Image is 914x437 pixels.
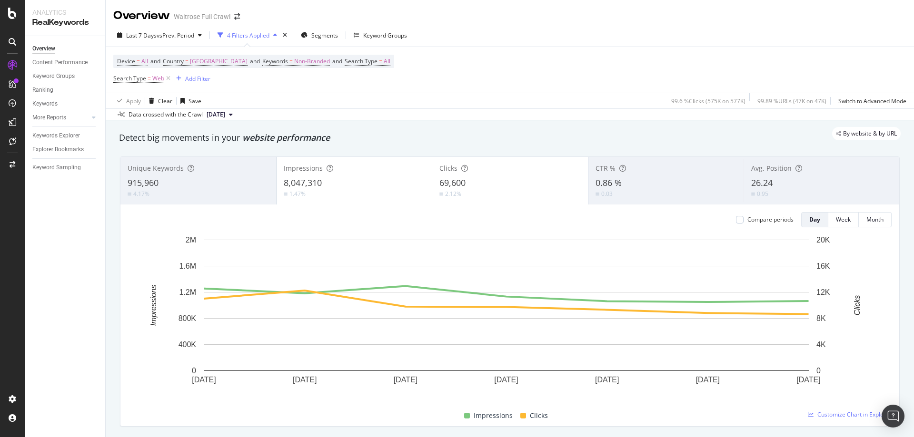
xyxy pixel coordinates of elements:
[113,93,141,108] button: Apply
[32,113,89,123] a: More Reports
[816,367,821,375] text: 0
[32,145,99,155] a: Explorer Bookmarks
[293,376,317,384] text: [DATE]
[596,177,622,188] span: 0.86 %
[836,215,851,223] div: Week
[214,28,281,43] button: 4 Filters Applied
[113,8,170,24] div: Overview
[32,44,55,54] div: Overview
[32,44,99,54] a: Overview
[809,215,820,223] div: Day
[311,31,338,39] span: Segments
[179,288,196,296] text: 1.2M
[32,58,88,68] div: Content Performance
[174,12,230,21] div: Waitrose Full Crawl
[32,8,98,17] div: Analytics
[32,99,99,109] a: Keywords
[126,31,157,39] span: Last 7 Days
[816,288,830,296] text: 12K
[32,145,84,155] div: Explorer Bookmarks
[747,215,794,223] div: Compare periods
[866,215,884,223] div: Month
[157,31,194,39] span: vs Prev. Period
[796,376,820,384] text: [DATE]
[474,410,513,421] span: Impressions
[530,410,548,421] span: Clicks
[152,72,164,85] span: Web
[189,97,201,105] div: Save
[294,55,330,68] span: Non-Branded
[838,97,906,105] div: Switch to Advanced Mode
[751,193,755,195] img: Equal
[350,28,411,43] button: Keyword Groups
[828,212,859,227] button: Week
[179,340,197,349] text: 400K
[345,57,378,65] span: Search Type
[289,190,306,198] div: 1.47%
[129,110,203,119] div: Data crossed with the Crawl
[32,99,58,109] div: Keywords
[137,57,140,65] span: =
[439,177,466,188] span: 69,600
[185,75,210,83] div: Add Filter
[757,190,768,198] div: 0.95
[832,127,901,140] div: legacy label
[596,193,599,195] img: Equal
[284,177,322,188] span: 8,047,310
[192,376,216,384] text: [DATE]
[113,28,206,43] button: Last 7 DaysvsPrev. Period
[150,57,160,65] span: and
[859,212,892,227] button: Month
[32,58,99,68] a: Content Performance
[32,163,99,173] a: Keyword Sampling
[186,236,196,244] text: 2M
[394,376,417,384] text: [DATE]
[158,97,172,105] div: Clear
[148,74,151,82] span: =
[297,28,342,43] button: Segments
[234,13,240,20] div: arrow-right-arrow-left
[439,164,457,173] span: Clicks
[128,164,184,173] span: Unique Keywords
[192,367,196,375] text: 0
[185,57,189,65] span: =
[145,93,172,108] button: Clear
[32,71,99,81] a: Keyword Groups
[289,57,293,65] span: =
[117,57,135,65] span: Device
[284,164,323,173] span: Impressions
[696,376,720,384] text: [DATE]
[332,57,342,65] span: and
[816,262,830,270] text: 16K
[384,55,390,68] span: All
[32,17,98,28] div: RealKeywords
[816,236,830,244] text: 20K
[128,235,884,399] svg: A chart.
[816,314,826,322] text: 8K
[757,97,826,105] div: 99.89 % URLs ( 47K on 47K )
[32,85,99,95] a: Ranking
[32,85,53,95] div: Ranking
[445,190,461,198] div: 2.12%
[177,93,201,108] button: Save
[751,177,773,188] span: 26.24
[379,57,382,65] span: =
[32,71,75,81] div: Keyword Groups
[601,190,613,198] div: 0.03
[190,55,248,68] span: [GEOGRAPHIC_DATA]
[149,285,158,326] text: Impressions
[203,109,237,120] button: [DATE]
[751,164,792,173] span: Avg. Position
[163,57,184,65] span: Country
[281,30,289,40] div: times
[801,212,828,227] button: Day
[816,340,826,349] text: 4K
[439,193,443,195] img: Equal
[250,57,260,65] span: and
[128,193,131,195] img: Equal
[262,57,288,65] span: Keywords
[284,193,288,195] img: Equal
[843,131,897,136] span: By website & by URL
[113,74,146,82] span: Search Type
[126,97,141,105] div: Apply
